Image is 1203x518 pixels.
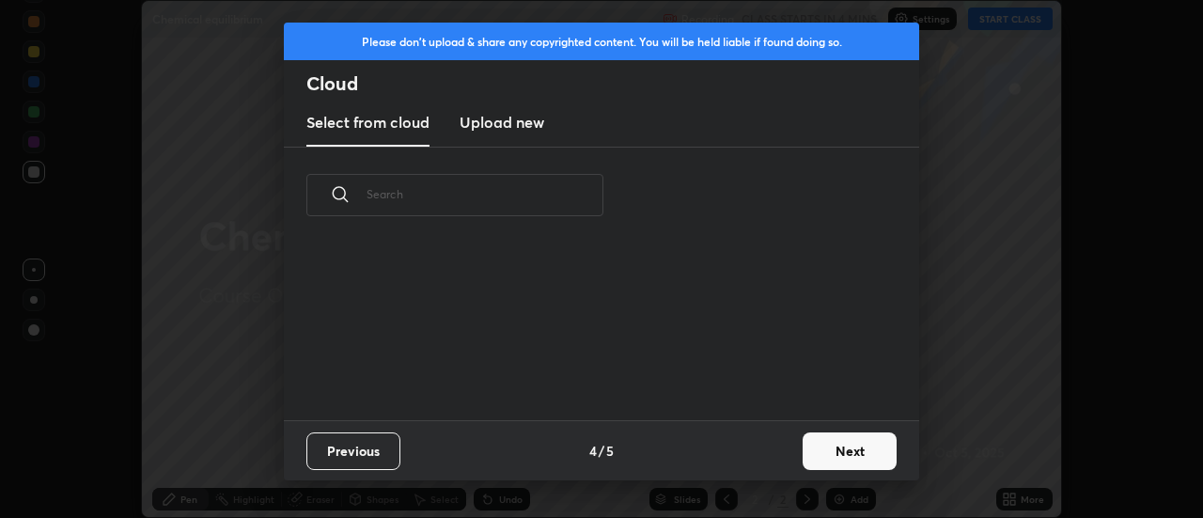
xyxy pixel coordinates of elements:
button: Previous [306,432,400,470]
button: Next [803,432,897,470]
h4: 5 [606,441,614,461]
h2: Cloud [306,71,919,96]
input: Search [367,154,603,234]
h4: 4 [589,441,597,461]
h3: Select from cloud [306,111,430,133]
div: Please don't upload & share any copyrighted content. You will be held liable if found doing so. [284,23,919,60]
div: grid [284,238,897,420]
h4: / [599,441,604,461]
h3: Upload new [460,111,544,133]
